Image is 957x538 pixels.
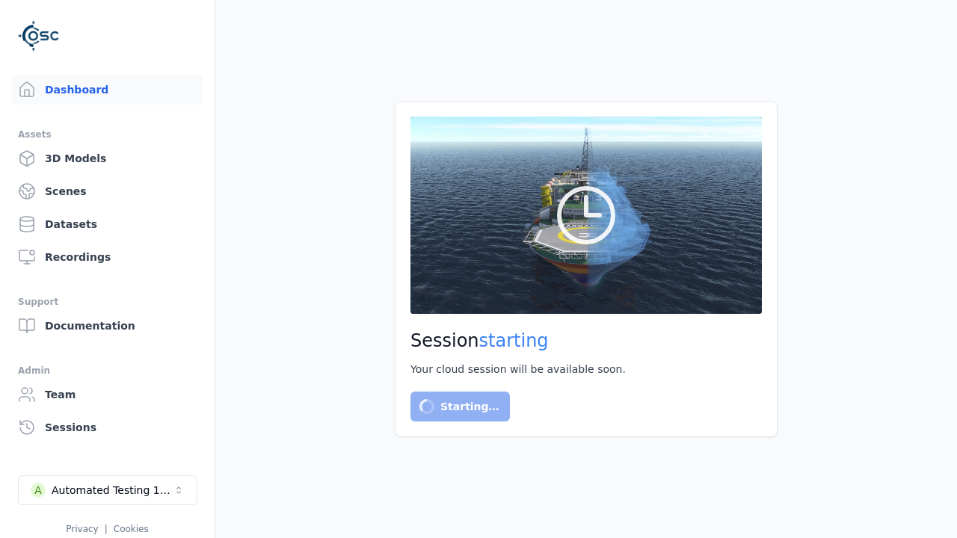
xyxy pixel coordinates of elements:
[12,143,203,173] a: 3D Models
[18,362,197,380] div: Admin
[18,475,197,505] button: Select a workspace
[31,483,46,498] div: A
[66,524,98,534] a: Privacy
[12,311,203,341] a: Documentation
[105,524,108,534] span: |
[12,380,203,409] a: Team
[12,412,203,442] a: Sessions
[52,483,173,498] div: Automated Testing 1 - Playwright
[12,209,203,239] a: Datasets
[410,392,510,421] button: Starting…
[12,176,203,206] a: Scenes
[410,329,762,353] h2: Session
[12,242,203,272] a: Recordings
[12,75,203,105] a: Dashboard
[18,126,197,143] div: Assets
[410,362,762,377] div: Your cloud session will be available soon.
[18,15,60,57] img: Logo
[479,330,549,351] span: starting
[114,524,149,534] a: Cookies
[18,293,197,311] div: Support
